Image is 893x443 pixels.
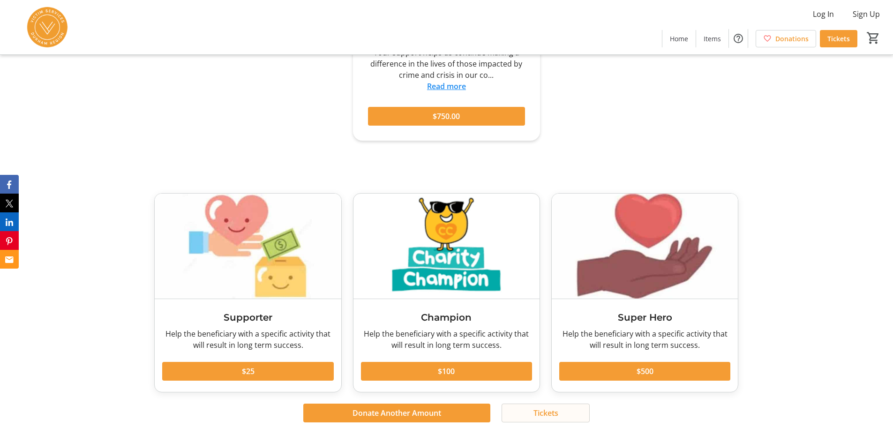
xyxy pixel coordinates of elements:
[552,194,738,298] img: Super Hero
[361,310,532,324] h3: Champion
[704,34,721,44] span: Items
[805,7,841,22] button: Log In
[361,362,532,381] button: $100
[865,30,882,46] button: Cart
[559,328,730,351] div: Help the beneficiary with a specific activity that will result in long term success.
[162,310,333,324] h3: Supporter
[242,366,255,377] span: $25
[433,111,460,122] span: $750.00
[368,107,525,126] button: $750.00
[559,310,730,324] h3: Super Hero
[502,404,590,422] button: Tickets
[162,362,333,381] button: $25
[361,328,532,351] div: Help the beneficiary with a specific activity that will result in long term success.
[756,30,816,47] a: Donations
[559,362,730,381] button: $500
[662,30,696,47] a: Home
[853,8,880,20] span: Sign Up
[162,328,333,351] div: Help the beneficiary with a specific activity that will result in long term success.
[827,34,850,44] span: Tickets
[155,194,341,298] img: Supporter
[775,34,809,44] span: Donations
[729,29,748,48] button: Help
[813,8,834,20] span: Log In
[353,407,441,419] span: Donate Another Amount
[845,7,887,22] button: Sign Up
[303,404,490,422] button: Donate Another Amount
[637,366,653,377] span: $500
[353,194,540,298] img: Champion
[6,4,89,51] img: Victim Services of Durham Region's Logo
[696,30,728,47] a: Items
[533,407,558,419] span: Tickets
[820,30,857,47] a: Tickets
[427,81,466,91] a: Read more
[438,366,455,377] span: $100
[670,34,688,44] span: Home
